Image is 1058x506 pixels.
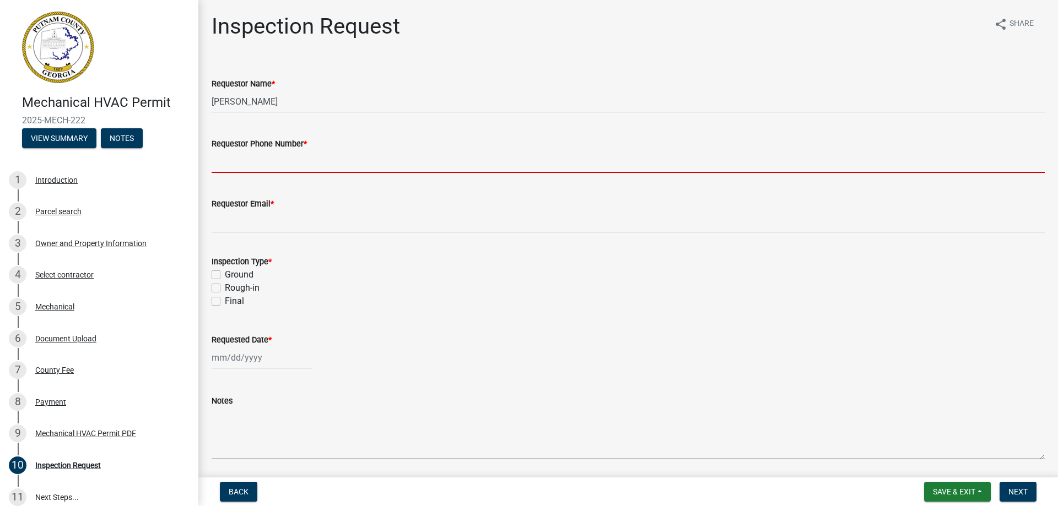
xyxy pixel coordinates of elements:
div: Inspection Request [35,461,101,469]
span: 2025-MECH-222 [22,115,176,126]
button: Save & Exit [924,482,991,502]
wm-modal-confirm: Notes [101,134,143,143]
div: 8 [9,393,26,411]
label: Requestor Phone Number [212,140,307,148]
span: Back [229,487,249,496]
label: Inspection Type [212,258,272,266]
button: shareShare [985,13,1043,35]
div: 1 [9,171,26,189]
button: View Summary [22,128,96,148]
div: Introduction [35,176,78,184]
img: Putnam County, Georgia [22,12,94,83]
div: County Fee [35,366,74,374]
div: 2 [9,203,26,220]
div: 9 [9,425,26,442]
span: Save & Exit [933,487,975,496]
label: Final [225,295,244,308]
span: Next [1008,487,1028,496]
div: Document Upload [35,335,96,342]
label: Requested Date [212,336,272,344]
label: Rough-in [225,281,260,295]
div: 4 [9,266,26,284]
label: Notes [212,398,233,405]
div: Owner and Property Information [35,240,147,247]
label: Requestor Email [212,200,274,208]
div: Payment [35,398,66,406]
input: mm/dd/yyyy [212,346,312,369]
button: Back [220,482,257,502]
div: 7 [9,361,26,379]
label: Requestor Name [212,80,275,88]
span: Share [1010,18,1034,31]
h1: Inspection Request [212,13,400,40]
label: Ground [225,268,253,281]
div: 5 [9,298,26,315]
div: Mechanical [35,303,74,311]
i: share [994,18,1007,31]
div: Select contractor [35,271,94,279]
wm-modal-confirm: Summary [22,134,96,143]
div: 6 [9,330,26,347]
div: Mechanical HVAC Permit PDF [35,429,136,437]
button: Next [1000,482,1037,502]
h4: Mechanical HVAC Permit [22,95,190,111]
div: 11 [9,488,26,506]
div: 10 [9,456,26,474]
div: Parcel search [35,208,82,215]
button: Notes [101,128,143,148]
div: 3 [9,235,26,252]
